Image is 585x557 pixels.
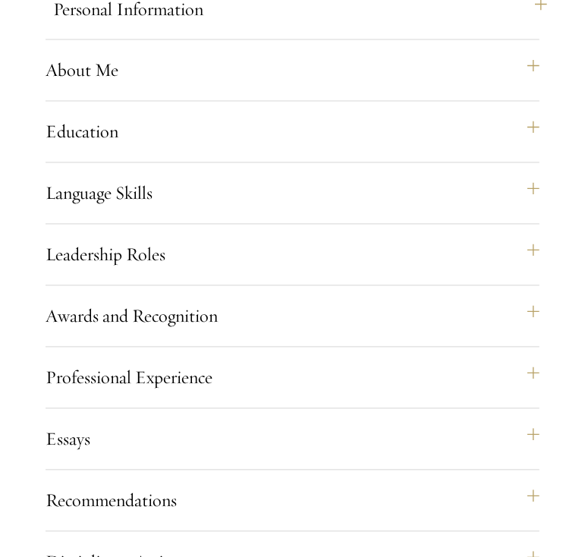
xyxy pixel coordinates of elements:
[46,52,539,89] button: About Me
[46,175,539,212] button: Language Skills
[46,237,539,273] button: Leadership Roles
[46,114,539,150] button: Education
[46,360,539,396] button: Professional Experience
[46,483,539,519] button: Recommendations
[46,298,539,335] button: Awards and Recognition
[46,421,539,458] button: Essays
